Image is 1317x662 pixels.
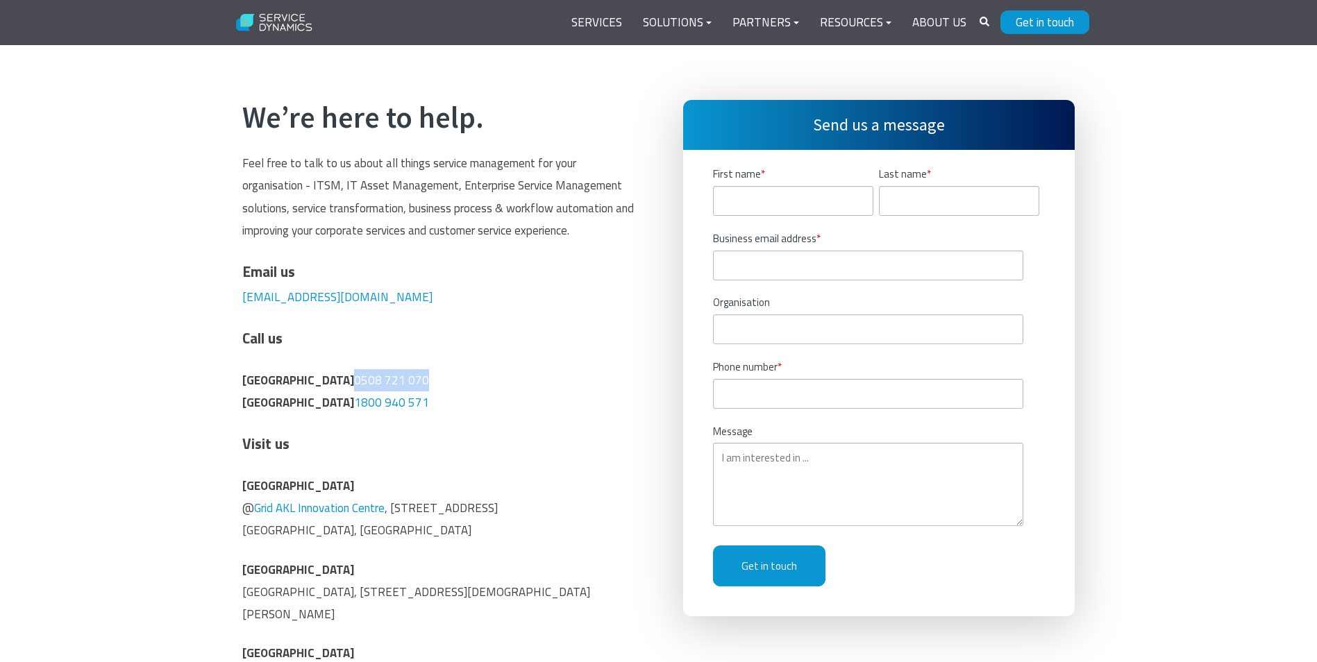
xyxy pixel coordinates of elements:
[242,475,634,542] p: @ , [STREET_ADDRESS] [GEOGRAPHIC_DATA], [GEOGRAPHIC_DATA]
[242,583,590,623] span: [GEOGRAPHIC_DATA], [STREET_ADDRESS][DEMOGRAPHIC_DATA][PERSON_NAME]
[713,294,770,310] span: Organisation
[242,432,290,455] span: Visit us
[683,100,1075,150] h3: Send us a message
[879,166,927,182] span: Last name
[242,371,354,389] span: [GEOGRAPHIC_DATA]
[242,561,354,579] strong: [GEOGRAPHIC_DATA]
[228,5,321,41] img: Service Dynamics Logo - White
[561,6,977,40] div: Navigation Menu
[254,499,385,517] a: Grid AKL Innovation Centre
[713,166,761,182] span: First name
[242,327,283,349] span: Call us
[722,6,810,40] a: Partners
[242,100,634,136] h2: We’re here to help.
[810,6,902,40] a: Resources
[242,393,354,411] strong: [GEOGRAPHIC_DATA]
[354,393,429,411] a: 1800 940 571
[354,371,429,389] a: 0508 721 070
[242,260,295,282] span: Email us
[242,477,354,495] strong: [GEOGRAPHIC_DATA]
[1000,10,1089,34] a: Get in touch
[561,6,632,40] a: Services
[713,423,753,439] span: Message
[242,288,433,306] a: [EMAIL_ADDRESS][DOMAIN_NAME]
[242,152,634,241] p: Feel free to talk to us about all things service management for your organisation - ITSM, IT Asse...
[632,6,722,40] a: Solutions
[242,644,354,662] strong: [GEOGRAPHIC_DATA]
[713,545,825,586] input: Get in touch
[713,230,816,246] span: Business email address
[713,359,778,375] span: Phone number
[902,6,977,40] a: About Us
